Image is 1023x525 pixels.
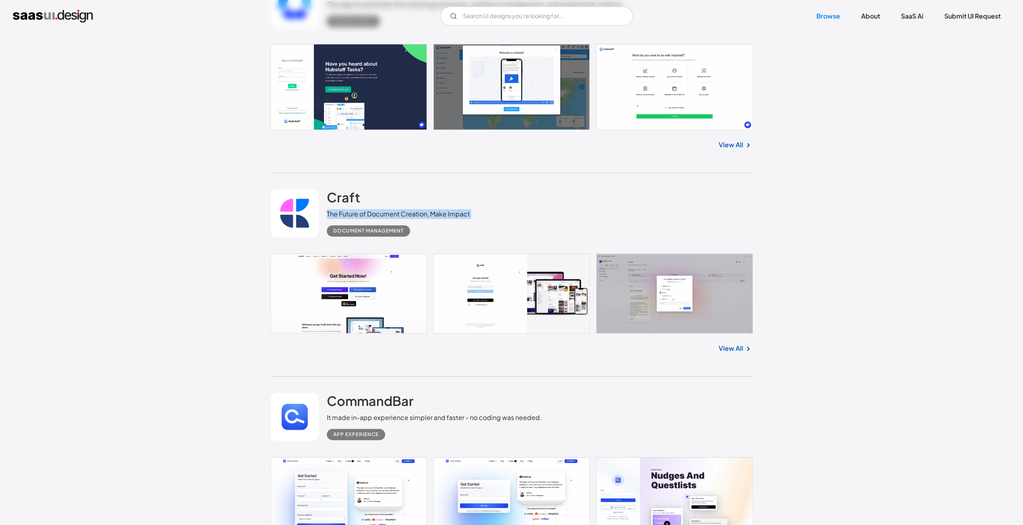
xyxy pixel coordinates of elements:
input: Search UI designs you're looking for... [440,6,633,26]
a: home [13,10,93,23]
form: Email Form [440,6,633,26]
a: CommandBar [327,393,414,413]
a: Browse [807,7,850,25]
h2: CommandBar [327,393,414,409]
a: About [851,7,890,25]
h2: Craft [327,189,360,205]
a: SaaS Ai [891,7,933,25]
a: View All [719,140,743,150]
a: Submit UI Request [935,7,1010,25]
div: The Future of Document Creation, Make Impact [327,209,470,219]
a: View All [719,344,743,353]
a: Craft [327,189,360,209]
div: App Experience [333,430,379,439]
div: It made in-app experience simpler and faster - no coding was needed. [327,413,542,422]
div: Document Management [333,226,404,236]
